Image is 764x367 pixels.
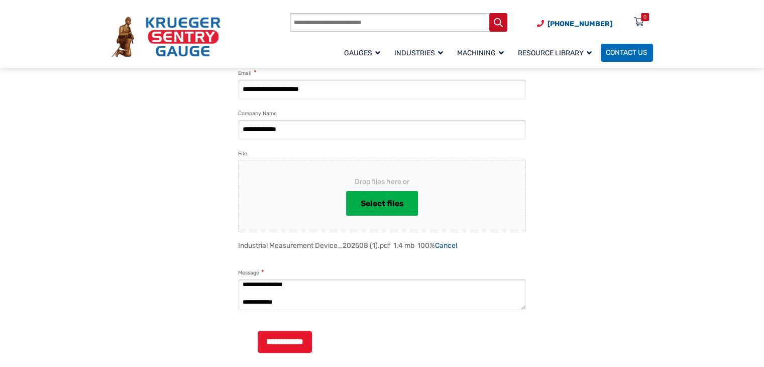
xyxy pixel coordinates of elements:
[238,109,277,118] label: Company Name
[344,49,380,57] span: Gauges
[537,19,612,29] a: Phone Number (920) 434-8860
[417,241,435,250] span: 100%
[112,17,221,57] img: Krueger Sentry Gauge
[390,241,417,250] span: 1.4 mb
[518,49,592,57] span: Resource Library
[643,13,646,21] div: 0
[339,42,389,63] a: Gauges
[394,49,443,57] span: Industries
[346,191,418,216] button: select files, file
[601,44,653,62] a: Contact Us
[238,149,247,158] label: File
[238,268,264,278] label: Message
[238,68,256,78] label: Email
[255,176,509,187] span: Drop files here or
[606,49,647,57] span: Contact Us
[513,42,601,63] a: Resource Library
[548,20,612,28] span: [PHONE_NUMBER]
[238,241,390,250] span: Industrial Measurement Device_202508 (1).pdf
[457,49,504,57] span: Machining
[435,241,457,250] a: Cancel
[389,42,452,63] a: Industries
[452,42,513,63] a: Machining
